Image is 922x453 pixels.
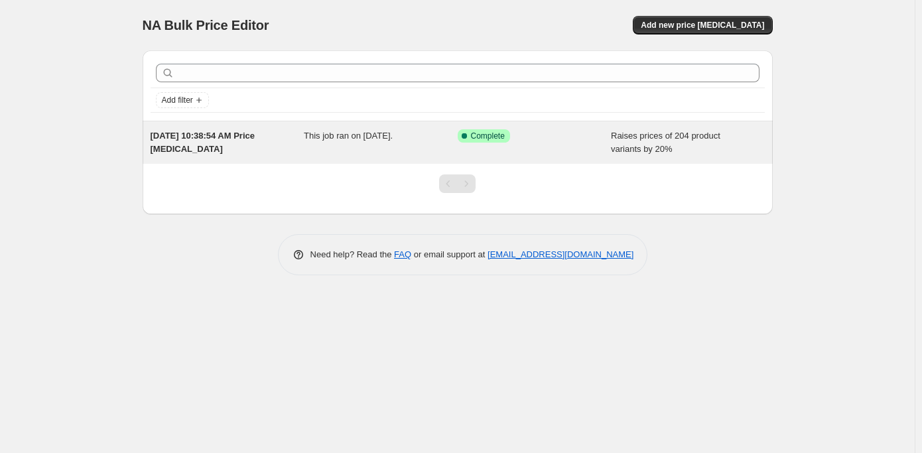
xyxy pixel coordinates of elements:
[488,249,633,259] a: [EMAIL_ADDRESS][DOMAIN_NAME]
[641,20,764,31] span: Add new price [MEDICAL_DATA]
[394,249,411,259] a: FAQ
[304,131,393,141] span: This job ran on [DATE].
[611,131,720,154] span: Raises prices of 204 product variants by 20%
[151,131,255,154] span: [DATE] 10:38:54 AM Price [MEDICAL_DATA]
[439,174,476,193] nav: Pagination
[143,18,269,32] span: NA Bulk Price Editor
[633,16,772,34] button: Add new price [MEDICAL_DATA]
[156,92,209,108] button: Add filter
[310,249,395,259] span: Need help? Read the
[162,95,193,105] span: Add filter
[411,249,488,259] span: or email support at
[471,131,505,141] span: Complete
